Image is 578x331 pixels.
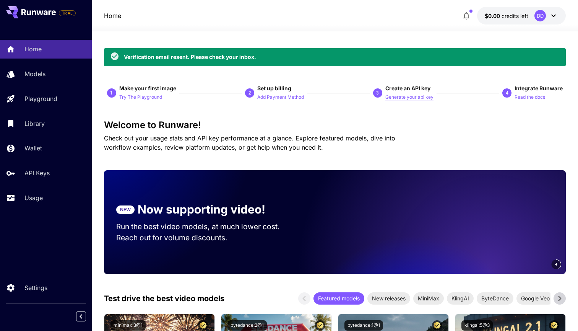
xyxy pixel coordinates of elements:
[248,90,251,96] p: 2
[477,292,513,305] div: ByteDance
[461,320,493,331] button: klingai:5@3
[413,292,444,305] div: MiniMax
[104,293,224,304] p: Test drive the best video models
[119,92,162,101] button: Try The Playground
[198,320,208,331] button: Certified Model – Vetted for best performance and includes a commercial license.
[104,11,121,20] a: Home
[24,94,57,103] p: Playground
[24,168,50,178] p: API Keys
[24,119,45,128] p: Library
[313,294,364,302] span: Featured models
[104,11,121,20] nav: breadcrumb
[516,292,554,305] div: Google Veo
[385,92,433,101] button: Generate your api key
[447,294,474,302] span: KlingAI
[24,143,42,153] p: Wallet
[24,44,42,54] p: Home
[385,85,430,91] span: Create an API key
[104,120,566,130] h3: Welcome to Runware!
[506,90,508,96] p: 4
[515,92,545,101] button: Read the docs
[516,294,554,302] span: Google Veo
[477,294,513,302] span: ByteDance
[367,292,410,305] div: New releases
[24,283,47,292] p: Settings
[534,10,546,21] div: DD
[24,69,45,78] p: Models
[110,90,113,96] p: 1
[344,320,383,331] button: bytedance:1@1
[257,85,291,91] span: Set up billing
[59,10,75,16] span: TRIAL
[119,85,176,91] span: Make your first image
[24,193,43,202] p: Usage
[59,8,76,18] span: Add your payment card to enable full platform functionality.
[485,13,502,19] span: $0.00
[502,13,528,19] span: credits left
[555,261,557,267] span: 4
[82,310,92,323] div: Collapse sidebar
[413,294,444,302] span: MiniMax
[104,134,395,151] span: Check out your usage stats and API key performance at a glance. Explore featured models, dive int...
[116,221,294,232] p: Run the best video models, at much lower cost.
[315,320,325,331] button: Certified Model – Vetted for best performance and includes a commercial license.
[120,206,131,213] p: NEW
[515,85,563,91] span: Integrate Runware
[227,320,267,331] button: bytedance:2@1
[515,94,545,101] p: Read the docs
[549,320,559,331] button: Certified Model – Vetted for best performance and includes a commercial license.
[110,320,146,331] button: minimax:3@1
[257,92,304,101] button: Add Payment Method
[124,53,256,61] div: Verification email resent. Please check your inbox.
[76,311,86,321] button: Collapse sidebar
[313,292,364,305] div: Featured models
[385,94,433,101] p: Generate your api key
[432,320,442,331] button: Certified Model – Vetted for best performance and includes a commercial license.
[485,12,528,20] div: $0.00
[138,201,265,218] p: Now supporting video!
[116,232,294,243] p: Reach out for volume discounts.
[477,7,566,24] button: $0.00DD
[367,294,410,302] span: New releases
[376,90,379,96] p: 3
[447,292,474,305] div: KlingAI
[119,94,162,101] p: Try The Playground
[257,94,304,101] p: Add Payment Method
